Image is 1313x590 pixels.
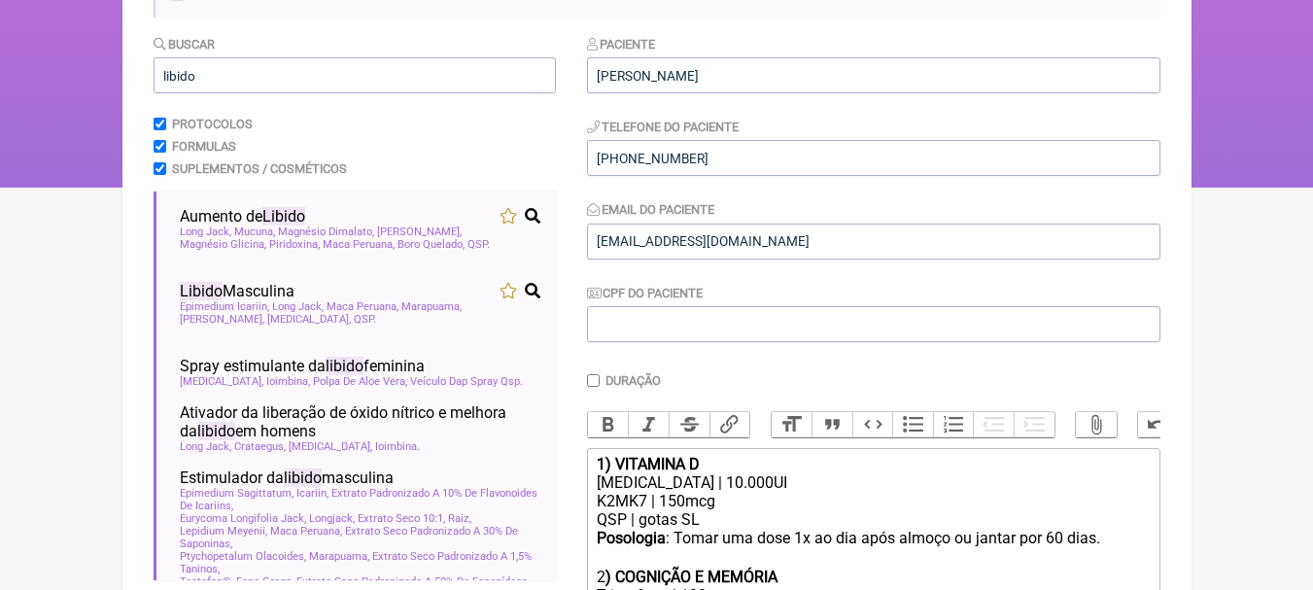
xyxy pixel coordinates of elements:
button: Quote [812,412,852,437]
button: Heading [772,412,812,437]
span: [PERSON_NAME] [180,313,264,326]
button: Attach Files [1076,412,1117,437]
label: Protocolos [172,117,253,131]
span: Testofen®, Feno Grego, Extrato Seco Padronizado A 50% De Fenosídeos [180,575,531,588]
span: Aumento de [180,207,305,226]
div: K2MK7 | 150mcg [597,492,1149,510]
span: Lepidium Meyenii, Maca Peruana, Extrato Seco Padronizado A 30% De Saponinas [180,525,540,550]
span: Ioimbina [266,375,310,388]
button: Bullets [892,412,933,437]
button: Undo [1138,412,1179,437]
span: Libido [262,207,305,226]
span: [PERSON_NAME] [377,226,462,238]
span: Ativador da liberação de óxido nítrico e melhora da em homens [180,403,540,440]
span: Ptychopetalum Olacoides, Marapuama, Extrato Seco Padronizado A 1,5% Taninos [180,550,540,575]
button: Numbers [933,412,974,437]
span: Polpa De Aloe Vera [313,375,407,388]
span: Mucuna [234,226,275,238]
div: : Tomar uma dose 1x ao dia após almoço ou jantar por 60 dias. ㅤ 2 [597,529,1149,586]
span: libido [326,357,363,375]
span: Maca Peruana [327,300,398,313]
button: Bold [588,412,629,437]
span: libido [197,422,235,440]
span: Marapuama [401,300,462,313]
label: Telefone do Paciente [587,120,740,134]
label: Suplementos / Cosméticos [172,161,347,176]
span: QSP [354,313,376,326]
strong: 1) VITAMINA D [597,455,700,473]
span: Piridoxina [269,238,320,251]
span: Boro Quelado [397,238,465,251]
span: Spray estimulante da feminina [180,357,425,375]
label: Buscar [154,37,216,52]
button: Italic [628,412,669,437]
span: Crataegus [234,440,286,453]
div: QSP | gotas SL [597,510,1149,529]
span: Magnésio Glicina [180,238,266,251]
span: QSP [467,238,490,251]
span: Epimedium Icariin [180,300,269,313]
button: Decrease Level [973,412,1014,437]
label: Paciente [587,37,656,52]
span: Epimedium Sagittatum, Icariin, Extrato Padronizado A 10% De Flavonoides De Icariins [180,487,540,512]
input: exemplo: emagrecimento, ansiedade [154,57,556,93]
span: Long Jack [180,226,231,238]
span: Long Jack [272,300,324,313]
span: [MEDICAL_DATA] [267,313,351,326]
span: libido [284,469,322,487]
span: [MEDICAL_DATA] [180,375,263,388]
span: Libido [180,282,223,300]
button: Strikethrough [669,412,709,437]
label: Formulas [172,139,236,154]
label: Email do Paciente [587,202,715,217]
strong: ) COGNIÇÃO E MEMÓRIA [605,568,777,586]
span: Estimulador da masculina [180,469,394,487]
span: Magnésio Dimalato [278,226,374,238]
button: Link [709,412,750,437]
span: Masculina [180,282,294,300]
div: [MEDICAL_DATA] | 10.000UI [597,473,1149,492]
span: [MEDICAL_DATA] [289,440,372,453]
span: Veículo Dap Spray Qsp [410,375,523,388]
span: Ioimbina [375,440,420,453]
label: CPF do Paciente [587,286,704,300]
span: Eurycoma Longifolia Jack, Longjack, Extrato Seco 10:1, Raiz [180,512,471,525]
button: Increase Level [1014,412,1054,437]
button: Code [852,412,893,437]
span: Long Jack [180,440,231,453]
span: Maca Peruana [323,238,395,251]
strong: Posologia [597,529,666,547]
label: Duração [605,373,661,388]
